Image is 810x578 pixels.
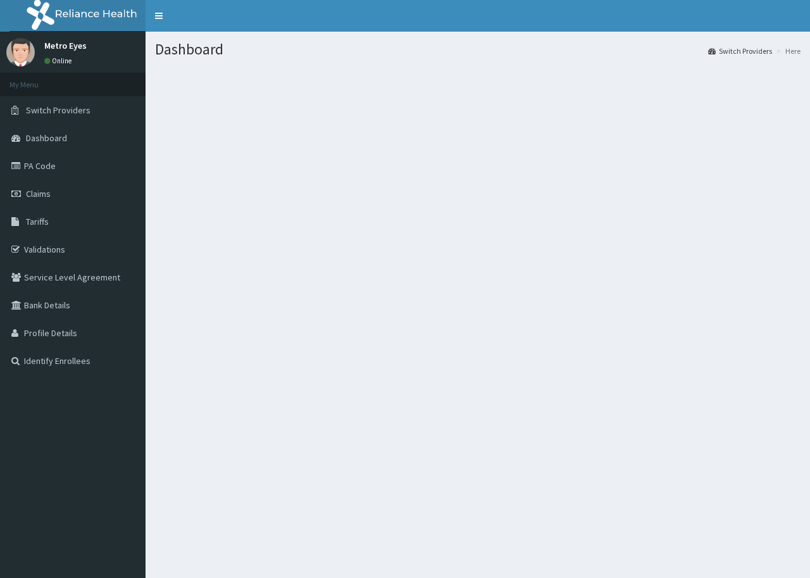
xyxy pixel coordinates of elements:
a: Switch Providers [708,46,772,56]
h1: Dashboard [155,41,801,58]
a: Online [44,56,75,65]
p: Metro Eyes [44,41,87,50]
span: Switch Providers [26,104,90,116]
li: Here [773,46,801,56]
img: User Image [6,38,35,66]
span: Claims [26,188,51,199]
span: Tariffs [26,216,49,227]
span: Dashboard [26,132,67,144]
